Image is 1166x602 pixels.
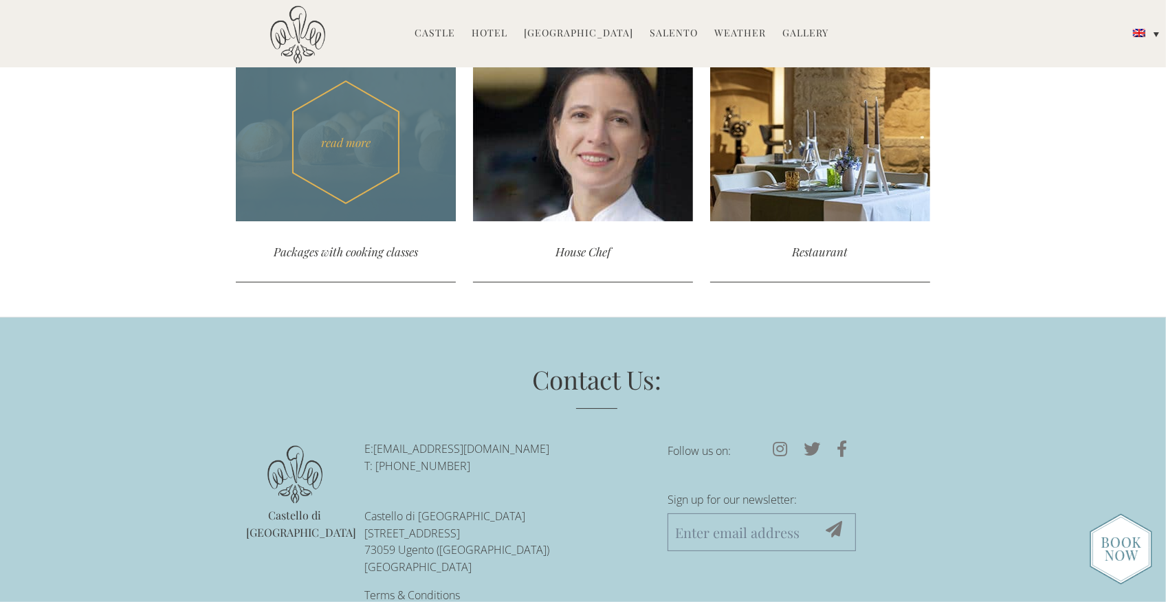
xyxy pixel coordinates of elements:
a: Castle [415,26,456,42]
p: Castello di [GEOGRAPHIC_DATA] [STREET_ADDRESS] 73059 Ugento ([GEOGRAPHIC_DATA]) [GEOGRAPHIC_DATA] [364,508,647,576]
h3: Contact Us: [284,361,910,409]
a: Gallery [783,26,829,42]
div: Restaurant [710,221,930,282]
a: Hotel [472,26,508,42]
p: E: T: [PHONE_NUMBER] [364,441,647,475]
a: [EMAIL_ADDRESS][DOMAIN_NAME] [373,441,549,456]
img: logo.png [267,445,322,504]
input: Enter email address [668,513,856,551]
div: House Chef [473,221,693,282]
div: read more [236,63,456,221]
a: Weather [715,26,767,42]
img: English [1133,29,1145,37]
p: Follow us on: [668,441,856,461]
label: Sign up for our newsletter: [668,489,856,513]
div: Packages with cooking classes [236,221,456,282]
img: Castello di Ugento [270,5,325,64]
a: read more Packages with cooking classes [236,63,456,282]
p: Castello di [GEOGRAPHIC_DATA] [246,507,344,542]
a: [GEOGRAPHIC_DATA] [525,26,634,42]
a: Restaurant [710,63,930,282]
a: Salento [650,26,698,42]
a: House Chef [473,63,693,282]
img: new-booknow.png [1090,513,1152,585]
